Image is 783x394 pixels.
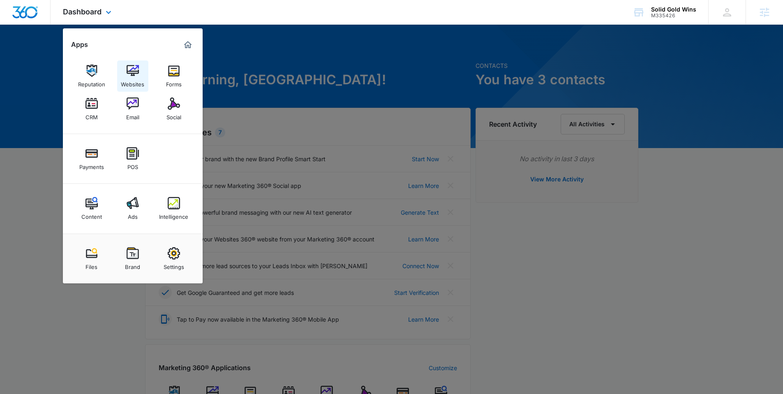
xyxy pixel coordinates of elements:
a: Content [76,193,107,224]
img: tab_keywords_by_traffic_grey.svg [82,48,88,54]
img: tab_domain_overview_orange.svg [22,48,29,54]
a: Social [158,93,189,125]
a: Ads [117,193,148,224]
div: Email [126,110,139,121]
div: Brand [125,260,140,270]
div: Domain: [DOMAIN_NAME] [21,21,90,28]
a: POS [117,143,148,174]
span: Dashboard [63,7,102,16]
a: CRM [76,93,107,125]
div: Websites [121,77,144,88]
h2: Apps [71,41,88,49]
a: Files [76,243,107,274]
a: Forms [158,60,189,92]
div: POS [127,160,138,170]
a: Payments [76,143,107,174]
a: Marketing 360® Dashboard [181,38,194,51]
a: Intelligence [158,193,189,224]
div: Settings [164,260,184,270]
div: Reputation [78,77,105,88]
div: CRM [85,110,98,121]
div: Files [85,260,97,270]
div: Domain Overview [31,49,74,54]
a: Brand [117,243,148,274]
div: account name [651,6,696,13]
div: Content [81,209,102,220]
img: website_grey.svg [13,21,20,28]
a: Settings [158,243,189,274]
a: Reputation [76,60,107,92]
a: Email [117,93,148,125]
div: Keywords by Traffic [91,49,139,54]
div: Intelligence [159,209,188,220]
div: Ads [128,209,138,220]
img: logo_orange.svg [13,13,20,20]
div: Forms [166,77,182,88]
div: Payments [79,160,104,170]
div: account id [651,13,696,19]
div: v 4.0.25 [23,13,40,20]
a: Websites [117,60,148,92]
div: Social [166,110,181,121]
